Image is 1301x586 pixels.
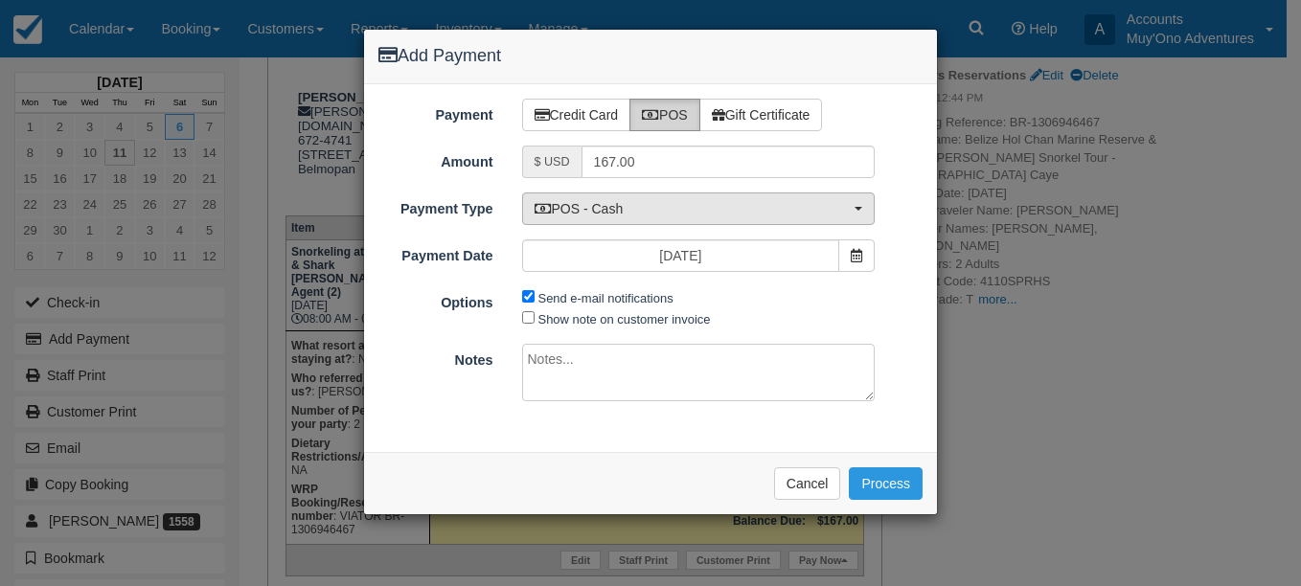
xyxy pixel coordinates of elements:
button: POS - Cash [522,192,876,225]
label: Credit Card [522,99,631,131]
label: Show note on customer invoice [538,312,711,327]
span: POS - Cash [535,199,851,218]
label: Options [364,286,508,313]
label: Notes [364,344,508,371]
button: Process [849,467,923,500]
label: Payment Date [364,239,508,266]
label: Payment [364,99,508,125]
label: POS [629,99,700,131]
label: Payment Type [364,192,508,219]
label: Gift Certificate [699,99,823,131]
small: $ USD [535,155,570,169]
label: Send e-mail notifications [538,291,673,305]
h4: Add Payment [378,44,923,69]
button: Cancel [774,467,841,500]
input: Valid amount required. [582,146,876,178]
label: Amount [364,146,508,172]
